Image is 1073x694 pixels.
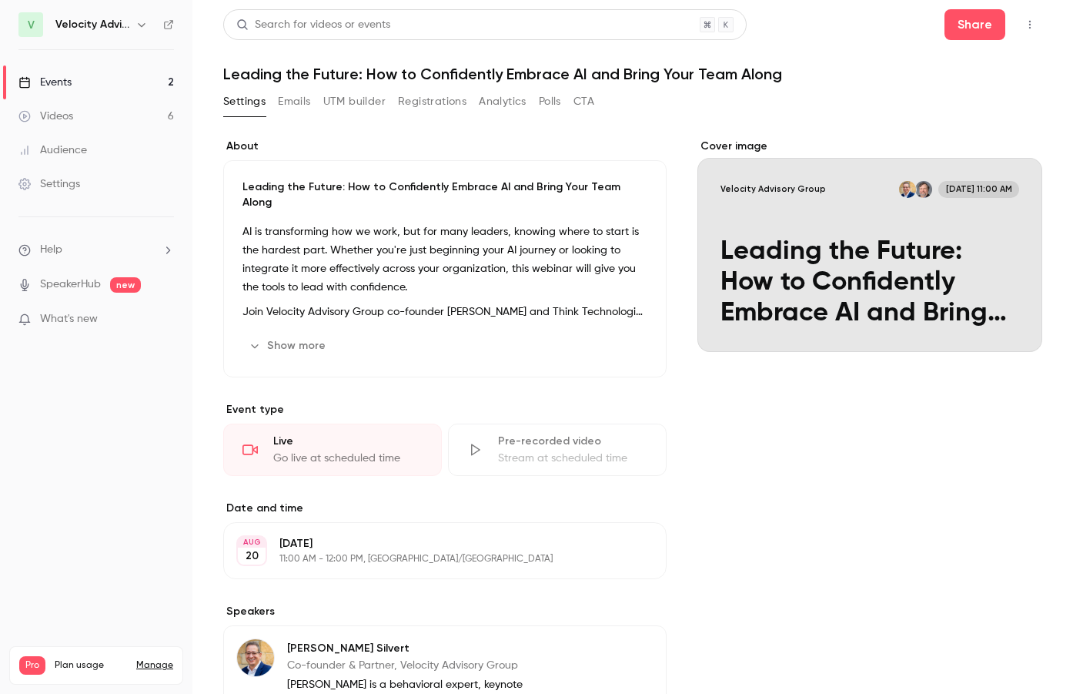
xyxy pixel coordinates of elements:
div: Close [270,6,298,34]
span: Help [40,242,62,258]
span: new [110,277,141,293]
div: Go live at scheduled time [273,451,423,466]
div: Tim says… [12,376,296,452]
label: Date and time [223,501,667,516]
a: Manage [136,659,173,672]
div: Here's the G2 one [186,193,283,208]
div: Thank you! [222,461,283,477]
div: Pre-recorded videoStream at scheduled time [448,424,667,476]
button: Send a message… [264,498,289,523]
li: help-dropdown-opener [18,242,174,258]
p: Active 1h ago [75,19,143,35]
p: [DATE] [279,536,585,552]
h6: Velocity Advisory Group [55,17,129,32]
button: Polls [539,89,561,114]
div: Got them both. Thanks for following up! Good luck with the webinar :) [25,385,240,415]
button: Upload attachment [73,505,85,517]
div: user says… [12,219,296,294]
textarea: Message… [13,472,295,498]
div: Events [18,75,72,90]
h1: Leading the Future: How to Confidently Embrace AI and Bring Your Team Along [223,65,1042,83]
label: Speakers [223,604,667,619]
div: user says… [12,294,296,355]
button: Home [241,6,270,35]
p: AI is transforming how we work, but for many leaders, knowing where to start is the hardest part.... [242,223,647,297]
div: LiveGo live at scheduled time [223,424,442,476]
div: Here's the G2 one [174,183,296,217]
button: UTM builder [323,89,386,114]
iframe: Noticeable Trigger [155,313,174,327]
button: Show more [242,334,335,358]
div: Thank you! [210,452,296,486]
span: What's new [40,311,98,327]
p: Co-founder & Partner, Velocity Advisory Group [287,658,567,673]
div: user says… [12,452,296,505]
span: Pro [19,656,45,675]
section: Cover image [697,139,1042,352]
button: Registrations [398,89,466,114]
div: Stream at scheduled time [498,451,647,466]
button: Gif picker [48,505,61,517]
div: Pre-recorded video [498,434,647,449]
button: Emails [278,89,310,114]
a: SpeakerHub [40,277,101,293]
div: AUG [238,537,266,548]
p: 20 [246,548,259,564]
div: Audience [18,142,87,158]
button: Emoji picker [24,505,36,517]
div: Videos [18,109,73,124]
button: Settings [223,89,266,114]
button: Share [944,9,1005,40]
div: Live [273,434,423,449]
div: user says… [12,48,296,183]
p: 11:00 AM - 12:00 PM, [GEOGRAPHIC_DATA]/[GEOGRAPHIC_DATA] [279,553,585,565]
div: [DATE] [12,355,296,376]
div: Search for videos or events [236,17,390,33]
h1: [PERSON_NAME] [75,8,175,19]
p: Leading the Future: How to Confidently Embrace AI and Bring Your Team Along [242,179,647,210]
button: Analytics [479,89,526,114]
div: and hubspot isn't posted yet, but here's the confirmation [68,303,283,334]
div: and hubspot isn't posted yet, but here's the confirmation [55,294,296,343]
button: go back [10,6,39,35]
div: [PERSON_NAME] • 8h ago [25,427,145,437]
p: Event type [223,402,667,417]
button: CTA [573,89,594,114]
img: Profile image for Tim [44,8,69,33]
img: Dan Silvert [237,639,274,676]
p: Join Velocity Advisory Group co-founder [PERSON_NAME] and Think Technologies Group VP of Operatio... [242,303,647,321]
label: Cover image [697,139,1042,154]
p: [PERSON_NAME] Silvert [287,641,567,656]
div: user says… [12,183,296,219]
div: Settings [18,176,80,192]
label: About [223,139,667,154]
div: Got them both. Thanks for following up! Good luck with the webinar :)[PERSON_NAME] • 8h ago [12,376,252,424]
span: V [28,17,35,33]
span: Plan usage [55,659,127,672]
